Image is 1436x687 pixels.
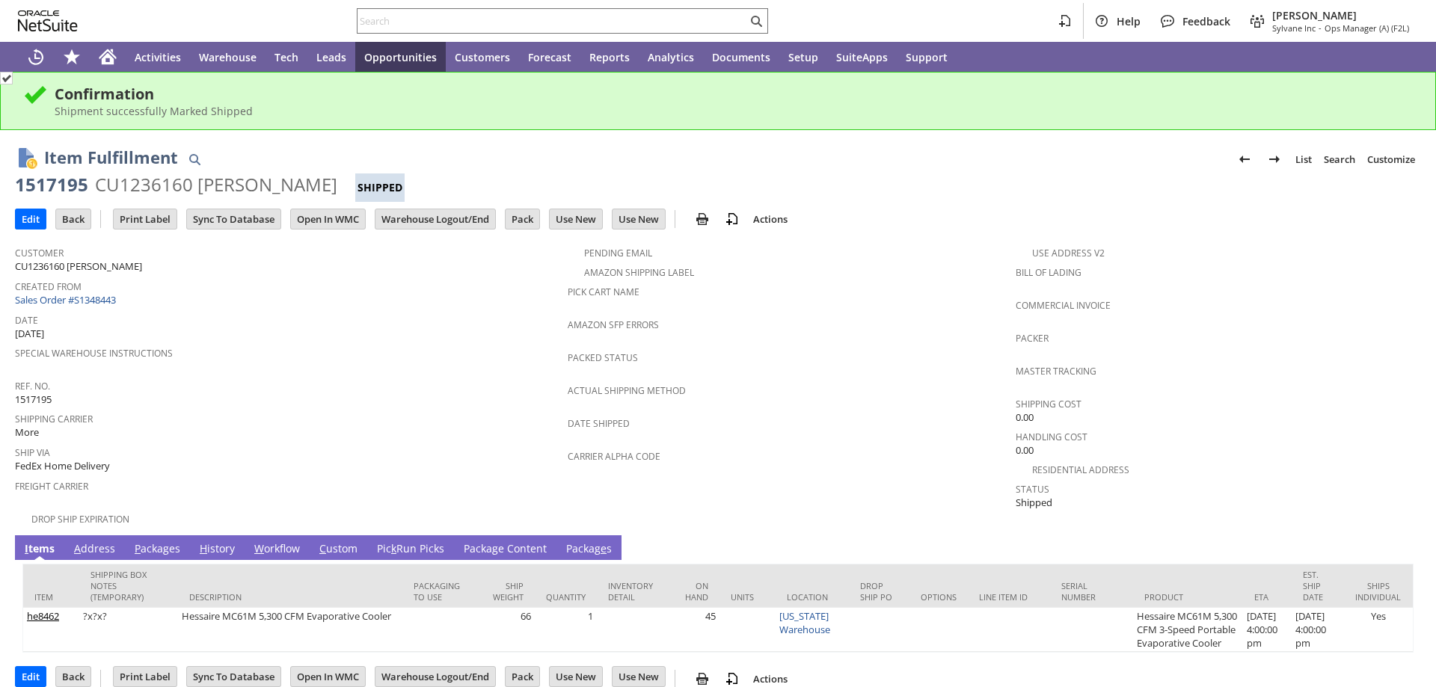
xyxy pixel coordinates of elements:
[27,48,45,66] svg: Recent Records
[1272,22,1316,34] span: Sylvane Inc
[319,541,326,555] span: C
[18,10,78,31] svg: logo
[1133,608,1243,652] td: Hessaire MC61M 5,300 CFM 3-Speed Portable Evaporative Cooler
[478,608,536,652] td: 66
[364,50,437,64] span: Opportunities
[25,541,28,555] span: I
[79,608,178,652] td: ?x?x?
[15,293,120,306] a: Sales Order #S1348443
[897,42,957,72] a: Support
[568,450,660,463] a: Carrier Alpha Code
[15,413,93,425] a: Shipping Carrier
[568,351,638,364] a: Packed Status
[196,541,239,558] a: History
[291,209,365,229] input: Open In WMC
[1394,538,1412,556] a: Unrolled view on
[54,42,90,72] div: Shortcuts
[613,209,665,229] input: Use New
[355,173,405,202] div: Shipped
[56,667,90,686] input: Back
[95,173,337,197] div: CU1236160 [PERSON_NAME]
[787,591,838,603] div: Location
[15,425,39,440] span: More
[70,541,119,558] a: Address
[16,209,46,229] input: Edit
[788,50,818,64] span: Setup
[1016,365,1096,378] a: Master Tracking
[1361,147,1421,171] a: Customize
[1254,591,1280,603] div: ETA
[1265,150,1283,168] img: Next
[44,145,178,170] h1: Item Fulfillment
[535,608,597,652] td: 1
[489,580,524,603] div: Ship Weight
[15,173,88,197] div: 1517195
[562,541,616,558] a: Packages
[1016,398,1081,410] a: Shipping Cost
[1016,496,1052,510] span: Shipped
[528,50,571,64] span: Forecast
[391,541,396,555] span: k
[27,609,59,623] a: he8462
[15,327,44,341] span: [DATE]
[446,42,519,72] a: Customers
[1032,463,1129,476] a: Residential Address
[316,50,346,64] span: Leads
[1144,591,1232,603] div: Product
[1289,147,1318,171] a: List
[16,667,46,686] input: Edit
[1016,266,1081,279] a: Bill Of Lading
[613,667,665,686] input: Use New
[712,50,770,64] span: Documents
[546,591,586,603] div: Quantity
[693,210,711,228] img: print.svg
[189,591,391,603] div: Description
[55,104,1413,118] div: Shipment successfully Marked Shipped
[779,42,827,72] a: Setup
[63,48,81,66] svg: Shortcuts
[15,247,64,259] a: Customer
[506,209,539,229] input: Pack
[671,608,719,652] td: 45
[460,541,550,558] a: Package Content
[589,50,630,64] span: Reports
[185,150,203,168] img: Quick Find
[568,384,686,397] a: Actual Shipping Method
[492,541,498,555] span: g
[373,541,448,558] a: PickRun Picks
[608,580,659,603] div: Inventory Detail
[15,446,50,459] a: Ship Via
[568,286,639,298] a: Pick Cart Name
[375,209,495,229] input: Warehouse Logout/End
[1243,608,1292,652] td: [DATE] 4:00:00 pm
[601,541,607,555] span: e
[648,50,694,64] span: Analytics
[21,541,58,558] a: Items
[1318,147,1361,171] a: Search
[455,50,510,64] span: Customers
[519,42,580,72] a: Forecast
[550,667,602,686] input: Use New
[56,209,90,229] input: Back
[1354,580,1402,603] div: Ships Individual
[747,12,765,30] svg: Search
[827,42,897,72] a: SuiteApps
[274,50,298,64] span: Tech
[199,50,257,64] span: Warehouse
[747,212,794,226] a: Actions
[731,591,764,603] div: Units
[126,42,190,72] a: Activities
[1117,14,1141,28] span: Help
[187,667,280,686] input: Sync To Database
[979,591,1039,603] div: Line Item ID
[921,591,957,603] div: Options
[506,667,539,686] input: Pack
[90,569,167,603] div: Shipping Box Notes (Temporary)
[1016,410,1034,425] span: 0.00
[90,42,126,72] a: Home
[568,318,659,331] a: Amazon SFP Errors
[34,591,68,603] div: Item
[291,667,365,686] input: Open In WMC
[15,380,50,392] a: Ref. No.
[747,672,794,686] a: Actions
